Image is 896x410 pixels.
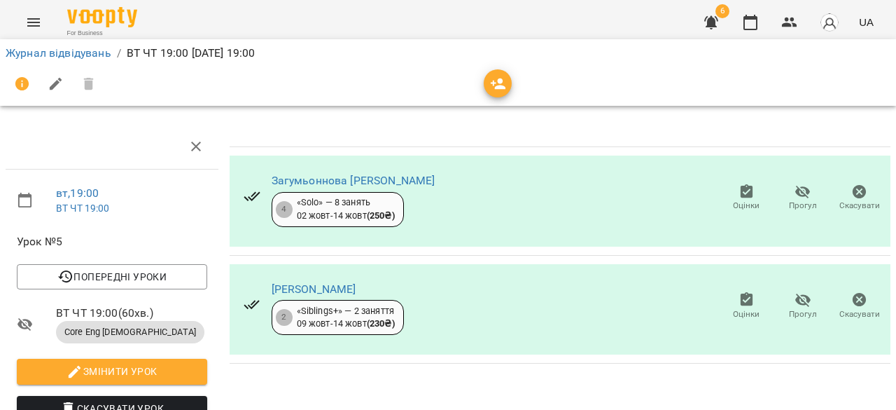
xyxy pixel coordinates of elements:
[297,196,395,222] div: «Solo» — 8 занять 02 жовт - 14 жовт
[297,305,395,331] div: «Siblings+» — 2 заняття 09 жовт - 14 жовт
[272,174,435,187] a: Загумьоннова [PERSON_NAME]
[831,287,888,326] button: Скасувати
[17,264,207,289] button: Попередні уроки
[718,287,775,326] button: Оцінки
[733,200,759,212] span: Оцінки
[6,46,111,60] a: Журнал відвідувань
[28,363,196,380] span: Змінити урок
[17,6,50,39] button: Menu
[56,326,204,339] span: Core Eng [DEMOGRAPHIC_DATA]
[839,200,880,212] span: Скасувати
[127,45,255,62] p: ВТ ЧТ 19:00 [DATE] 19:00
[6,45,890,62] nav: breadcrumb
[853,9,879,35] button: UA
[276,309,293,326] div: 2
[733,308,759,320] span: Оцінки
[789,200,817,212] span: Прогул
[17,359,207,384] button: Змінити урок
[820,13,839,32] img: avatar_s.png
[775,179,832,218] button: Прогул
[831,179,888,218] button: Скасувати
[17,233,207,250] span: Урок №5
[56,203,110,214] a: ВТ ЧТ 19:00
[28,268,196,285] span: Попередні уроки
[117,45,121,62] li: /
[276,201,293,218] div: 4
[367,210,395,221] b: ( 250 ₴ )
[789,308,817,320] span: Прогул
[67,29,137,38] span: For Business
[839,308,880,320] span: Скасувати
[775,287,832,326] button: Прогул
[715,4,729,18] span: 6
[67,7,137,27] img: Voopty Logo
[718,179,775,218] button: Оцінки
[56,186,99,200] a: вт , 19:00
[56,305,207,322] span: ВТ ЧТ 19:00 ( 60 хв. )
[272,282,356,296] a: [PERSON_NAME]
[859,15,874,29] span: UA
[367,318,395,329] b: ( 230 ₴ )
